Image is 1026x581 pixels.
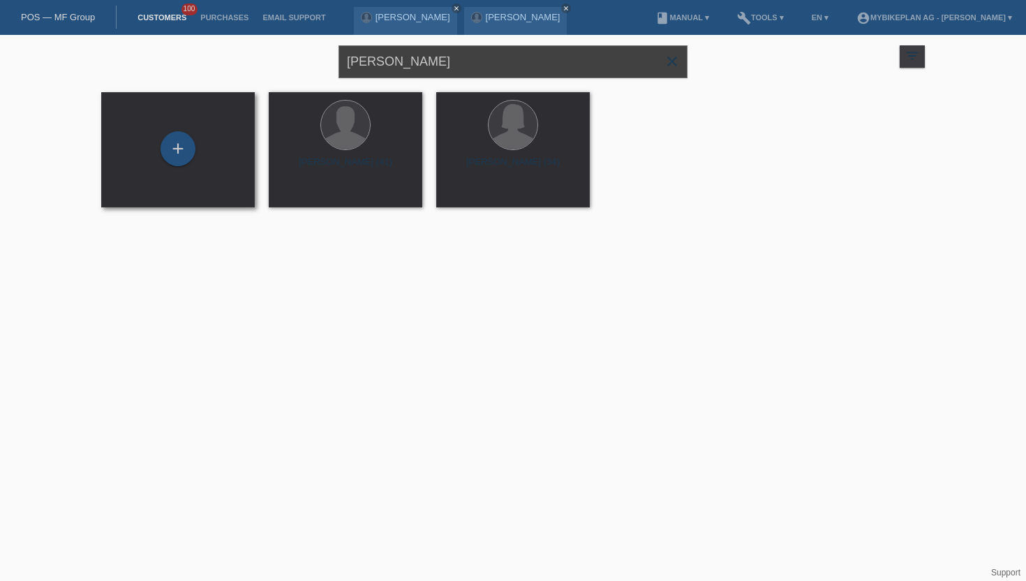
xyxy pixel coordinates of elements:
a: Customers [131,13,193,22]
i: book [655,11,669,25]
a: close [561,3,571,13]
a: bookManual ▾ [648,13,716,22]
div: Add customer [161,137,195,161]
a: [PERSON_NAME] [486,12,560,22]
i: filter_list [905,48,920,64]
i: close [563,5,570,12]
a: POS — MF Group [21,12,95,22]
div: [PERSON_NAME] (34) [447,156,579,179]
i: account_circle [856,11,870,25]
i: close [664,53,681,70]
a: account_circleMybikeplan AG - [PERSON_NAME] ▾ [849,13,1019,22]
a: buildTools ▾ [730,13,791,22]
a: Email Support [255,13,332,22]
i: build [737,11,751,25]
a: EN ▾ [805,13,835,22]
span: 100 [181,3,198,15]
a: close [452,3,461,13]
a: Purchases [193,13,255,22]
a: [PERSON_NAME] [376,12,450,22]
i: close [453,5,460,12]
div: [PERSON_NAME] (41) [280,156,411,179]
a: Support [991,568,1020,578]
input: Search... [339,45,687,78]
